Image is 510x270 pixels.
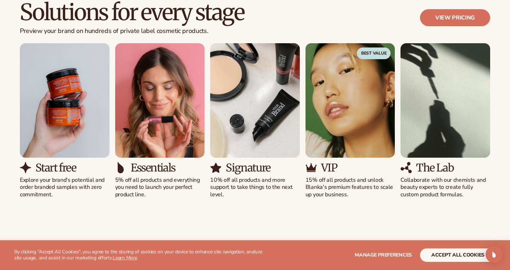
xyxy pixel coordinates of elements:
div: 2 / 5 [115,43,205,198]
div: 4 / 5 [306,43,395,198]
span: Manage preferences [355,252,412,258]
h3: The Lab [416,162,454,174]
h3: Start free [35,162,76,174]
div: Open Intercom Messenger [486,246,503,263]
img: Shopify Image 14 [210,43,300,157]
div: 5 / 5 [400,43,490,198]
img: Shopify Image 19 [400,162,412,173]
div: 3 / 5 [210,43,300,198]
h3: Essentials [131,162,175,174]
p: 5% off all products and everything you need to launch your perfect product line. [115,176,205,198]
p: Explore your brand’s potential and order branded samples with zero commitment. [20,176,110,198]
img: Shopify Image 11 [20,162,31,173]
a: View pricing [420,9,490,26]
h2: Solutions for every stage [20,0,244,24]
img: Shopify Image 10 [20,43,110,157]
img: Shopify Image 18 [400,43,490,157]
div: 1 / 5 [20,43,110,198]
button: Manage preferences [355,248,412,262]
img: Shopify Image 15 [210,162,222,173]
p: 10% off all products and more support to take things to the next level. [210,176,300,198]
img: Shopify Image 16 [306,43,395,157]
p: 15% off all products and unlock Blanka's premium features to scale up your business. [306,176,395,198]
img: Shopify Image 17 [306,162,317,173]
img: Shopify Image 13 [115,162,127,173]
h3: VIP [321,162,337,174]
span: Best Value [357,47,391,59]
h3: Signature [226,162,270,174]
img: Shopify Image 12 [115,43,205,157]
p: Preview your brand on hundreds of private label cosmetic products. [20,27,244,35]
button: accept all cookies [420,248,496,262]
p: Collaborate with our chemists and beauty experts to create fully custom product formulas. [400,176,490,198]
p: By clicking "Accept All Cookies", you agree to the storing of cookies on your device to enhance s... [14,249,266,261]
a: Learn More [113,254,137,261]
